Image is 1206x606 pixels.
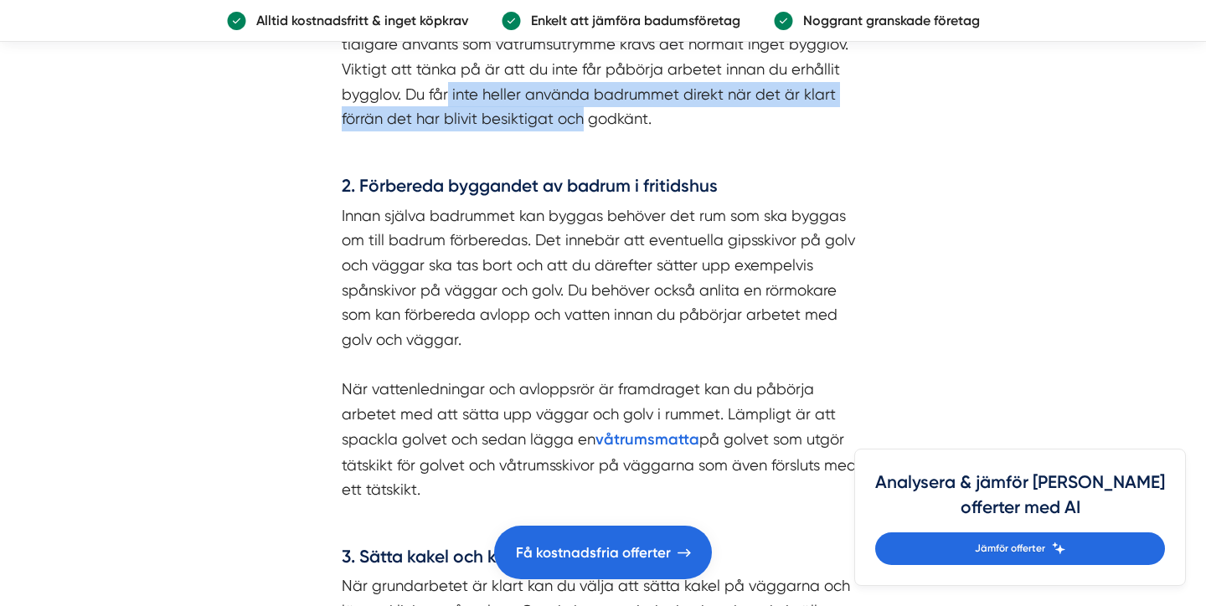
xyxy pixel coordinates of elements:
[975,541,1045,557] span: Jämför offerter
[246,10,468,31] p: Alltid kostnadsfritt & inget köpkrav
[494,526,712,579] a: Få kostnadsfria offerter
[793,10,980,31] p: Noggrant granskade företag
[521,10,740,31] p: Enkelt att jämföra badumsföretag
[342,173,864,203] h4: 2. Förbereda byggandet av badrum i fritidshus
[516,542,671,564] span: Få kostnadsfria offerter
[875,470,1165,532] h4: Analysera & jämför [PERSON_NAME] offerter med AI
[595,430,699,449] strong: våtrumsmatta
[342,203,864,502] p: Innan själva badrummet kan byggas behöver det rum som ska byggas om till badrum förberedas. Det i...
[342,544,864,574] h4: 3. Sätta kakel och klinkers
[595,430,699,448] a: våtrumsmatta
[875,532,1165,565] a: Jämför offerter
